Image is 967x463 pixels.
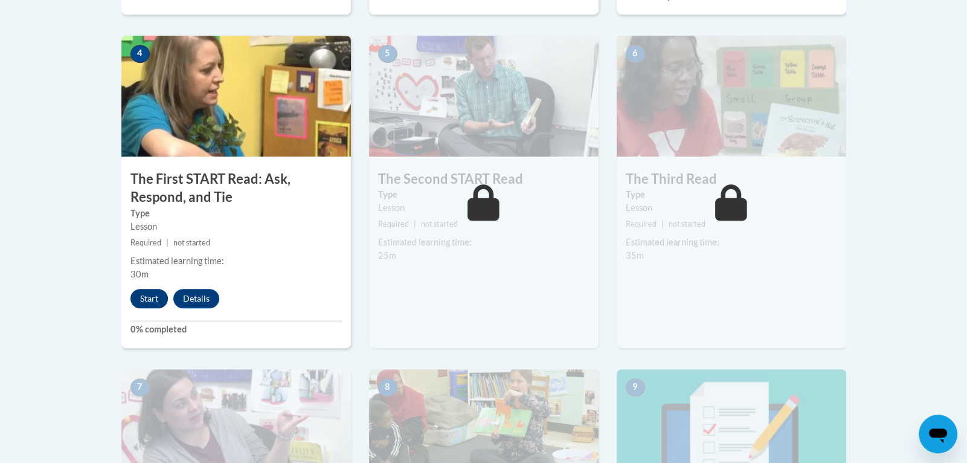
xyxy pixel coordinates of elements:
[130,45,150,63] span: 4
[369,36,599,157] img: Course Image
[617,36,846,157] img: Course Image
[661,219,664,228] span: |
[166,238,169,247] span: |
[617,170,846,189] h3: The Third Read
[378,250,396,261] span: 25m
[626,236,837,249] div: Estimated learning time:
[626,45,645,63] span: 6
[919,415,957,453] iframe: Button to launch messaging window
[626,188,837,201] label: Type
[414,219,416,228] span: |
[369,170,599,189] h3: The Second START Read
[130,220,342,233] div: Lesson
[626,378,645,397] span: 9
[378,378,397,397] span: 8
[130,269,149,279] span: 30m
[626,250,644,261] span: 35m
[130,207,342,220] label: Type
[626,201,837,215] div: Lesson
[130,289,168,308] button: Start
[421,219,458,228] span: not started
[121,170,351,207] h3: The First START Read: Ask, Respond, and Tie
[669,219,705,228] span: not started
[130,254,342,268] div: Estimated learning time:
[130,378,150,397] span: 7
[378,188,590,201] label: Type
[130,323,342,336] label: 0% completed
[378,45,397,63] span: 5
[173,238,210,247] span: not started
[378,236,590,249] div: Estimated learning time:
[121,36,351,157] img: Course Image
[130,238,161,247] span: Required
[378,219,409,228] span: Required
[626,219,657,228] span: Required
[173,289,219,308] button: Details
[378,201,590,215] div: Lesson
